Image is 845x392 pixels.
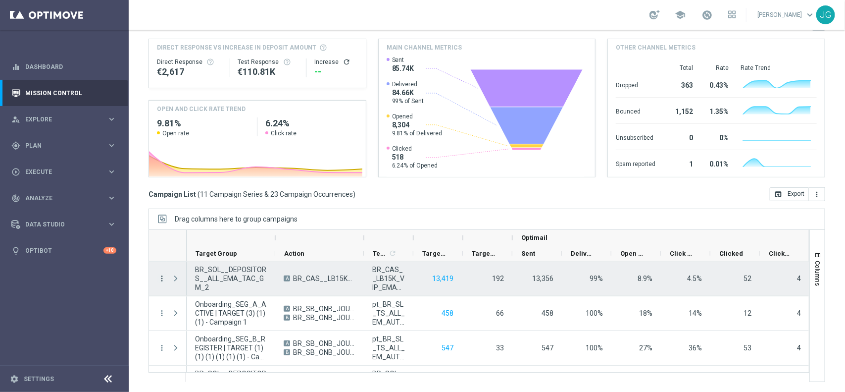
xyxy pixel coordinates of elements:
[25,195,107,201] span: Analyze
[667,76,693,92] div: 363
[392,162,438,169] span: 6.24% of Opened
[11,194,117,202] div: track_changes Analyze keyboard_arrow_right
[705,103,729,118] div: 1.35%
[25,222,107,227] span: Data Studio
[107,220,116,229] i: keyboard_arrow_right
[11,115,117,123] button: person_search Explore keyboard_arrow_right
[157,274,166,283] button: more_vert
[284,250,304,257] span: Action
[770,190,825,198] multiple-options-button: Export to CSV
[816,5,835,24] div: JG
[10,375,19,384] i: settings
[196,250,237,257] span: Target Group
[157,309,166,318] button: more_vert
[496,309,504,317] span: 66
[293,339,355,348] span: BR_SB_ONB_JOURNEY_SEG_A_INA_TA
[769,250,793,257] span: Clicked & Responded
[744,309,751,317] span: 12
[157,58,222,66] div: Direct Response
[195,265,267,292] span: BR_SOL__DEPOSITORS__ALL_EMA_TAC_GM_2
[392,88,424,97] span: 84.66K
[774,190,782,198] i: open_in_browser
[392,145,438,153] span: Clicked
[392,64,414,73] span: 85.74K
[616,103,655,118] div: Bounced
[441,342,454,354] button: 547
[616,43,696,52] h4: Other channel metrics
[175,215,298,223] div: Row Groups
[521,250,535,257] span: Sent
[392,153,438,162] span: 518
[797,344,801,352] span: 4
[590,275,603,282] span: Delivery Rate = Delivered / Sent
[741,64,817,72] div: Rate Trend
[284,349,290,355] span: B
[705,129,729,145] div: 0%
[392,112,443,120] span: Opened
[271,129,297,137] span: Click rate
[586,309,603,317] span: Delivery Rate = Delivered / Sent
[25,116,107,122] span: Explore
[11,141,107,150] div: Plan
[521,234,547,241] span: Optimail
[284,340,290,346] span: A
[532,275,553,282] span: 13,356
[11,54,116,80] div: Dashboard
[11,220,107,229] div: Data Studio
[11,246,20,255] i: lightbulb
[639,344,652,352] span: Open Rate = Opened / Delivered
[314,58,358,66] div: Increase
[157,343,166,352] button: more_vert
[638,275,652,282] span: Open Rate = Opened / Delivered
[293,313,355,322] span: BR_SB_ONB_JOURNEY_SEG_A_ACT_TB
[353,190,355,199] span: )
[616,76,655,92] div: Dropped
[11,247,117,255] button: lightbulb Optibot +10
[431,273,454,285] button: 13,419
[809,187,825,201] button: more_vert
[265,117,357,129] h2: 6.24%
[11,115,107,124] div: Explore
[24,376,54,382] a: Settings
[814,261,822,286] span: Columns
[25,80,116,106] a: Mission Control
[496,344,504,352] span: 33
[756,7,816,22] a: [PERSON_NAME]keyboard_arrow_down
[441,307,454,320] button: 458
[195,335,267,361] span: Onboarding_SEG_B_REGISTER | TARGET (1) (1) (1) (1) (1) (1) - Campaign 1
[284,306,290,312] span: A
[157,105,246,113] h4: OPEN AND CLICK RATE TREND
[149,190,355,199] h3: Campaign List
[198,190,200,199] span: (
[11,141,20,150] i: gps_fixed
[472,250,496,257] span: Targeted Responders
[616,155,655,171] div: Spam reported
[667,103,693,118] div: 1,152
[107,114,116,124] i: keyboard_arrow_right
[392,56,414,64] span: Sent
[389,249,397,257] i: refresh
[392,129,443,137] span: 9.81% of Delivered
[687,275,702,282] span: Click Rate = Clicked / Opened
[284,315,290,321] span: B
[744,275,751,282] span: 52
[744,344,751,352] span: 53
[372,265,405,292] span: BR_CAS__LB15K_VIP_EMA_TAC_GM_SOL_20250916
[343,58,350,66] button: refresh
[670,250,694,257] span: Click Rate
[542,309,553,317] span: 458
[293,274,355,283] span: BR_CAS__LB15K_VIP_EMA_TAC_GM_SOL
[11,237,116,264] div: Optibot
[387,43,462,52] h4: Main channel metrics
[11,168,20,176] i: play_circle_outline
[639,309,652,317] span: Open Rate = Opened / Delivered
[25,169,107,175] span: Execute
[11,168,117,176] div: play_circle_outline Execute keyboard_arrow_right
[107,193,116,203] i: keyboard_arrow_right
[372,335,405,361] span: pt_BR_SL_TS_ALL_EM_AUT_MIX__ONB_INA_ATAQUEAOCOFRINHO
[422,250,446,257] span: Targeted Customers
[11,62,20,71] i: equalizer
[162,129,189,137] span: Open rate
